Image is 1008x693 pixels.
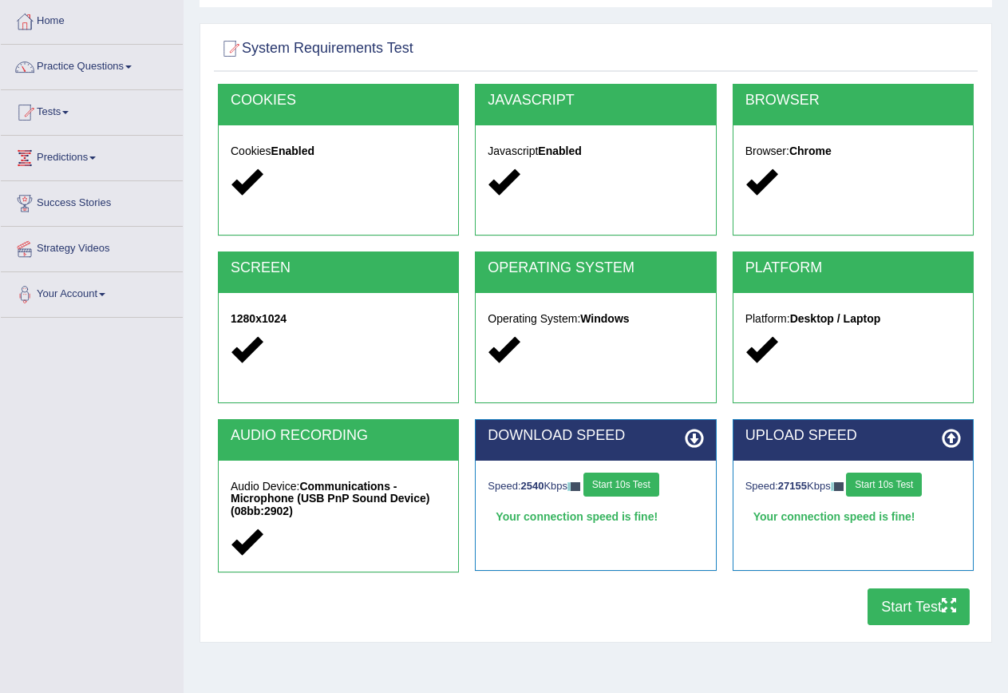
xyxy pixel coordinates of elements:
[1,136,183,176] a: Predictions
[1,272,183,312] a: Your Account
[521,480,544,492] strong: 2540
[488,93,703,109] h2: JAVASCRIPT
[231,481,446,517] h5: Audio Device:
[745,505,961,529] div: Your connection speed is fine!
[231,480,429,517] strong: Communications - Microphone (USB PnP Sound Device) (08bb:2902)
[580,312,629,325] strong: Windows
[567,482,580,491] img: ajax-loader-fb-connection.gif
[488,260,703,276] h2: OPERATING SYSTEM
[789,145,832,157] strong: Chrome
[745,145,961,157] h5: Browser:
[1,227,183,267] a: Strategy Videos
[583,473,659,497] button: Start 10s Test
[488,428,703,444] h2: DOWNLOAD SPEED
[488,313,703,325] h5: Operating System:
[488,505,703,529] div: Your connection speed is fine!
[745,313,961,325] h5: Platform:
[538,145,581,157] strong: Enabled
[778,480,807,492] strong: 27155
[846,473,922,497] button: Start 10s Test
[231,312,287,325] strong: 1280x1024
[1,45,183,85] a: Practice Questions
[488,473,703,501] div: Speed: Kbps
[218,37,413,61] h2: System Requirements Test
[488,145,703,157] h5: Javascript
[745,93,961,109] h2: BROWSER
[868,588,970,625] button: Start Test
[231,93,446,109] h2: COOKIES
[745,428,961,444] h2: UPLOAD SPEED
[790,312,881,325] strong: Desktop / Laptop
[271,145,314,157] strong: Enabled
[1,181,183,221] a: Success Stories
[745,473,961,501] div: Speed: Kbps
[1,90,183,130] a: Tests
[231,145,446,157] h5: Cookies
[745,260,961,276] h2: PLATFORM
[231,428,446,444] h2: AUDIO RECORDING
[231,260,446,276] h2: SCREEN
[831,482,844,491] img: ajax-loader-fb-connection.gif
